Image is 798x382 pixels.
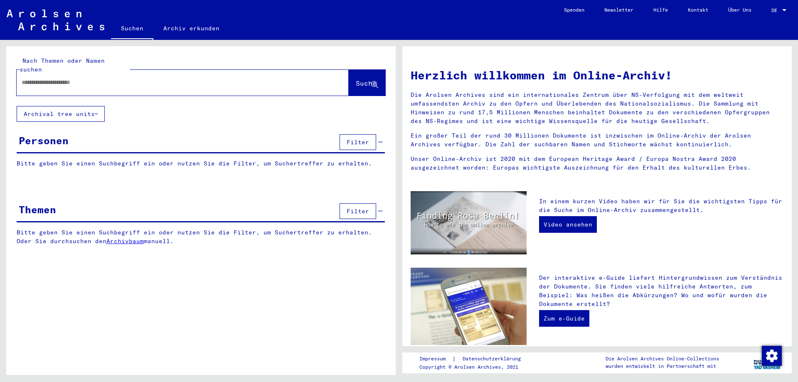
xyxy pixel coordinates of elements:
img: video.jpg [411,191,527,254]
a: Archivbaum [106,237,144,245]
p: Die Arolsen Archives sind ein internationales Zentrum über NS-Verfolgung mit dem weltweit umfasse... [411,91,783,126]
a: Datenschutzerklärung [456,355,531,363]
span: Filter [347,207,369,215]
mat-label: Nach Themen oder Namen suchen [20,57,105,73]
button: Filter [340,134,376,150]
a: Suchen [111,18,153,40]
a: Zum e-Guide [539,310,589,327]
span: DE [771,7,781,13]
p: Ein großer Teil der rund 30 Millionen Dokumente ist inzwischen im Online-Archiv der Arolsen Archi... [411,131,783,149]
h1: Herzlich willkommen im Online-Archiv! [411,67,783,84]
a: Impressum [419,355,452,363]
div: Personen [19,133,69,148]
p: Copyright © Arolsen Archives, 2021 [419,363,531,371]
span: Suche [356,79,377,87]
button: Filter [340,203,376,219]
img: Zustimmung ändern [762,346,782,366]
p: Die Arolsen Archives Online-Collections [606,355,719,362]
div: Themen [19,202,56,217]
div: Zustimmung ändern [761,345,781,365]
p: wurden entwickelt in Partnerschaft mit [606,362,719,370]
img: yv_logo.png [752,352,783,373]
p: Unser Online-Archiv ist 2020 mit dem European Heritage Award / Europa Nostra Award 2020 ausgezeic... [411,155,783,172]
img: Arolsen_neg.svg [7,10,104,30]
p: Der interaktive e-Guide liefert Hintergrundwissen zum Verständnis der Dokumente. Sie finden viele... [539,274,783,308]
button: Archival tree units [17,106,105,122]
a: Video ansehen [539,216,597,233]
div: | [419,355,531,363]
button: Suche [349,70,385,96]
p: Bitte geben Sie einen Suchbegriff ein oder nutzen Sie die Filter, um Suchertreffer zu erhalten. O... [17,228,385,246]
span: Filter [347,138,369,146]
p: In einem kurzen Video haben wir für Sie die wichtigsten Tipps für die Suche im Online-Archiv zusa... [539,197,783,214]
a: Archiv erkunden [153,18,229,38]
p: Bitte geben Sie einen Suchbegriff ein oder nutzen Sie die Filter, um Suchertreffer zu erhalten. [17,159,385,168]
img: eguide.jpg [411,268,527,345]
